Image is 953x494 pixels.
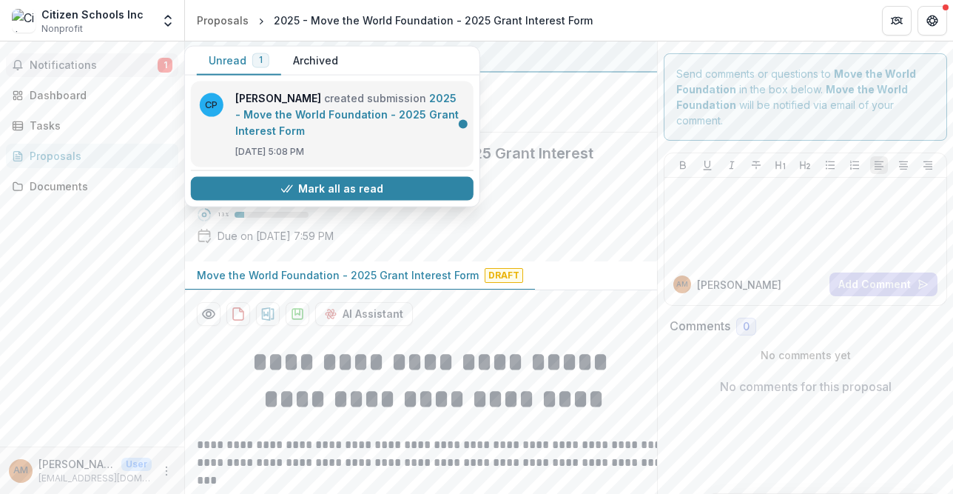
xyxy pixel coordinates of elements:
[197,47,281,76] button: Unread
[38,456,115,472] p: [PERSON_NAME]
[917,6,947,36] button: Get Help
[846,156,863,174] button: Ordered List
[197,267,479,283] p: Move the World Foundation - 2025 Grant Interest Form
[259,55,263,65] span: 1
[743,321,750,333] span: 0
[6,53,178,77] button: Notifications1
[485,268,523,283] span: Draft
[286,302,309,326] button: download-proposal
[121,458,152,471] p: User
[218,210,229,220] p: 13 %
[197,302,220,326] button: Preview 05061e0a-7cec-43f8-b7c2-3447b26900cf-0.pdf
[158,58,172,73] span: 1
[720,378,892,395] p: No comments for this proposal
[772,156,789,174] button: Heading 1
[919,156,937,174] button: Align Right
[674,156,692,174] button: Bold
[41,7,144,22] div: Citizen Schools Inc
[829,273,937,296] button: Add Comment
[30,87,166,103] div: Dashboard
[158,462,175,480] button: More
[191,10,255,31] a: Proposals
[698,156,716,174] button: Underline
[30,59,158,72] span: Notifications
[12,9,36,33] img: Citizen Schools Inc
[218,228,334,244] p: Due on [DATE] 7:59 PM
[13,466,28,475] div: Allison Milewski
[796,156,814,174] button: Heading 2
[30,118,166,133] div: Tasks
[747,156,765,174] button: Strike
[256,302,280,326] button: download-proposal
[6,144,178,168] a: Proposals
[30,178,166,194] div: Documents
[664,53,947,141] div: Send comments or questions to in the box below. will be notified via email of your comment.
[30,148,166,164] div: Proposals
[41,22,83,36] span: Nonprofit
[670,347,941,363] p: No comments yet
[6,174,178,198] a: Documents
[670,319,730,333] h2: Comments
[6,113,178,138] a: Tasks
[870,156,888,174] button: Align Left
[191,177,474,201] button: Mark all as read
[821,156,839,174] button: Bullet List
[197,13,249,28] div: Proposals
[697,277,781,293] p: [PERSON_NAME]
[274,13,593,28] div: 2025 - Move the World Foundation - 2025 Grant Interest Form
[38,472,152,485] p: [EMAIL_ADDRESS][DOMAIN_NAME]
[226,302,250,326] button: download-proposal
[235,90,465,139] p: created submission
[895,156,912,174] button: Align Center
[882,6,912,36] button: Partners
[281,47,350,76] button: Archived
[235,92,459,137] a: 2025 - Move the World Foundation - 2025 Grant Interest Form
[723,156,741,174] button: Italicize
[315,302,413,326] button: AI Assistant
[676,281,688,288] div: Allison Milewski
[191,10,599,31] nav: breadcrumb
[158,6,178,36] button: Open entity switcher
[6,83,178,107] a: Dashboard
